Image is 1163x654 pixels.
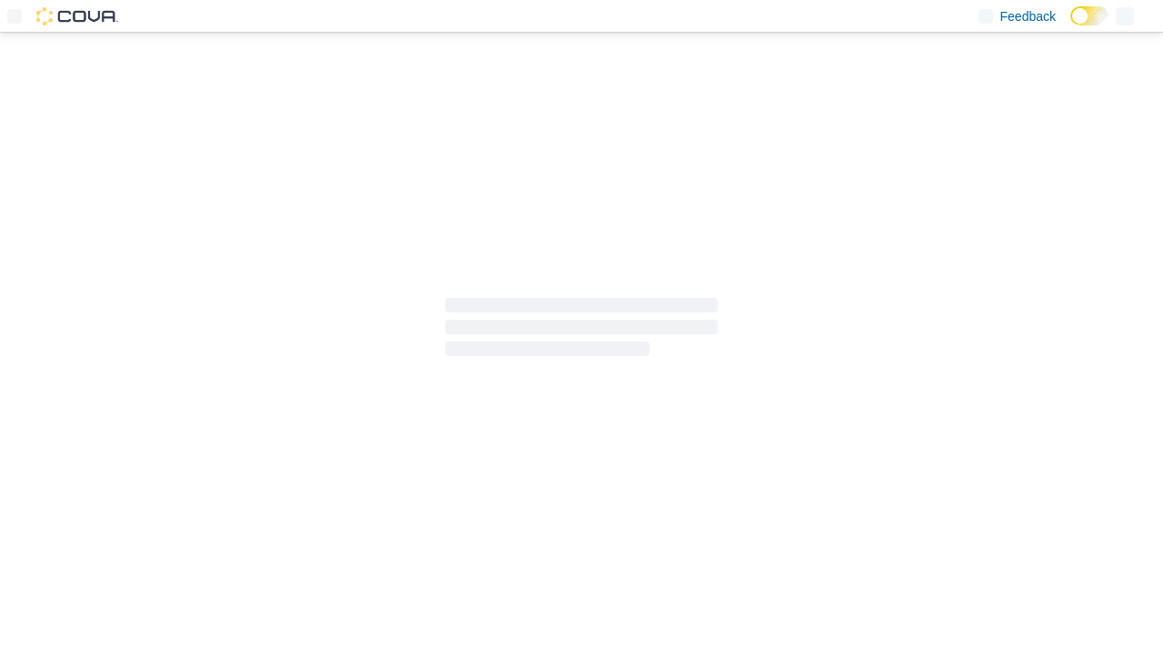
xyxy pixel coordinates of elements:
[445,302,718,360] span: Loading
[1070,6,1108,25] input: Dark Mode
[36,7,118,25] img: Cova
[1000,7,1056,25] span: Feedback
[1070,25,1071,26] span: Dark Mode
